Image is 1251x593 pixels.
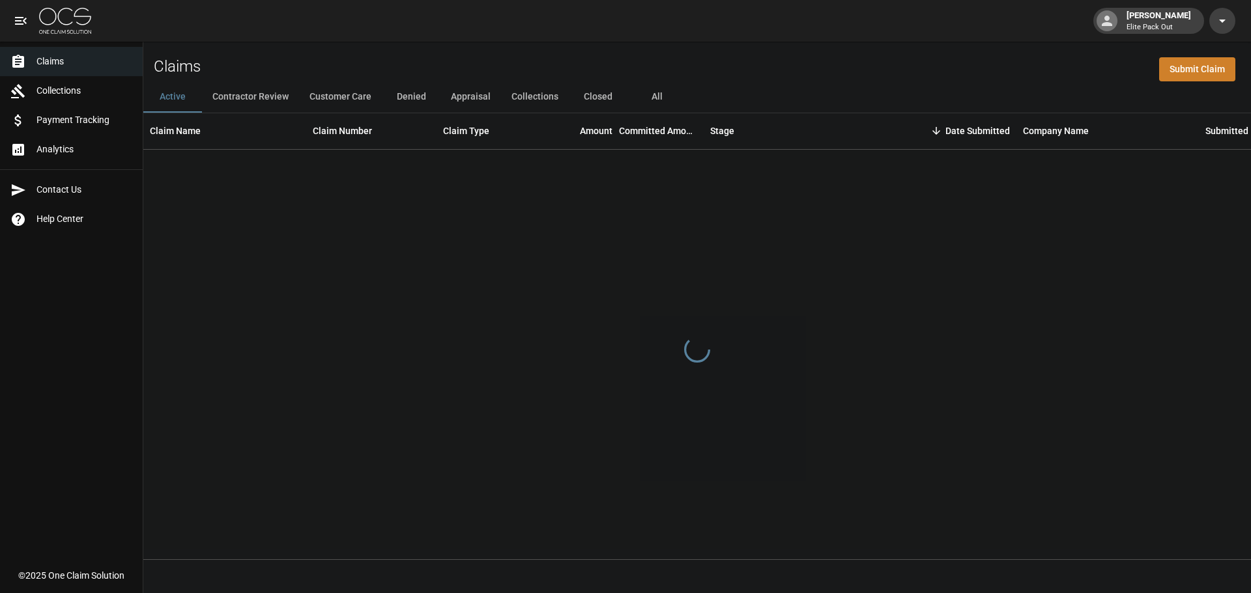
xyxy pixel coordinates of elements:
div: Claim Number [313,113,372,149]
button: open drawer [8,8,34,34]
span: Contact Us [36,183,132,197]
div: Date Submitted [945,113,1010,149]
button: Customer Care [299,81,382,113]
button: Denied [382,81,440,113]
div: Amount [534,113,619,149]
div: Claim Name [143,113,306,149]
p: Elite Pack Out [1127,22,1191,33]
button: Closed [569,81,627,113]
span: Help Center [36,212,132,226]
span: Analytics [36,143,132,156]
h2: Claims [154,57,201,76]
span: Collections [36,84,132,98]
button: All [627,81,686,113]
div: dynamic tabs [143,81,1251,113]
div: Claim Type [437,113,534,149]
button: Sort [927,122,945,140]
div: Claim Number [306,113,437,149]
span: Claims [36,55,132,68]
div: Stage [704,113,899,149]
button: Contractor Review [202,81,299,113]
div: Company Name [1023,113,1089,149]
a: Submit Claim [1159,57,1235,81]
div: © 2025 One Claim Solution [18,569,124,582]
button: Active [143,81,202,113]
div: Claim Type [443,113,489,149]
div: Committed Amount [619,113,704,149]
div: Committed Amount [619,113,697,149]
div: Company Name [1016,113,1199,149]
div: [PERSON_NAME] [1121,9,1196,33]
div: Amount [580,113,612,149]
span: Payment Tracking [36,113,132,127]
div: Claim Name [150,113,201,149]
button: Appraisal [440,81,501,113]
div: Date Submitted [899,113,1016,149]
img: ocs-logo-white-transparent.png [39,8,91,34]
button: Collections [501,81,569,113]
div: Stage [710,113,734,149]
